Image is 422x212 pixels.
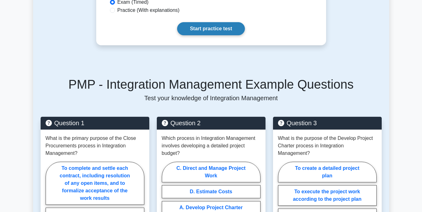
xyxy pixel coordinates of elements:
label: To execute the project work according to the project plan [278,185,377,206]
h5: PMP - Integration Management Example Questions [41,77,382,92]
h5: Question 2 [162,119,261,127]
p: What is the primary purpose of the Close Procurements process in Integration Management? [46,135,144,157]
label: D. Estimate Costs [162,185,261,198]
a: Start practice test [177,22,245,35]
label: To complete and settle each contract, including resolution of any open items, and to formalize ac... [46,162,144,205]
p: Test your knowledge of Integration Management [41,94,382,102]
p: Which process in Integration Management involves developing a detailed project budget? [162,135,261,157]
h5: Question 3 [278,119,377,127]
label: Practice (With explanations) [117,7,180,14]
h5: Question 1 [46,119,144,127]
label: To create a detailed project plan [278,162,377,182]
label: C. Direct and Manage Project Work [162,162,261,182]
p: What is the purpose of the Develop Project Charter process in Integration Management? [278,135,377,157]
